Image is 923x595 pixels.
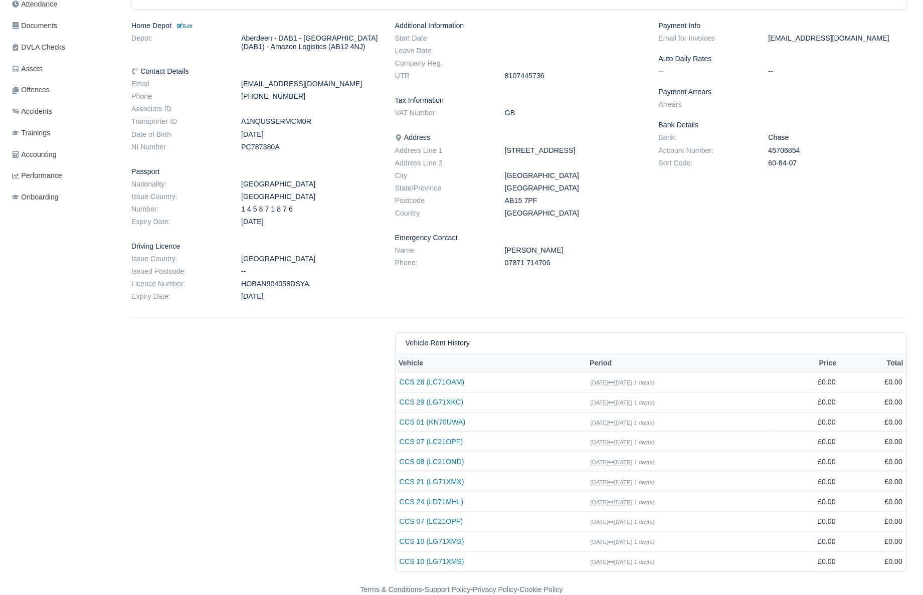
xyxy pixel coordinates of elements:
a: Trainings [8,123,119,143]
dt: State/Province [388,184,497,192]
td: £0.00 [773,551,839,571]
dt: Nationality: [124,180,234,188]
small: [DATE] [DATE] [591,400,632,406]
a: CCS 21 (LG71XMX) [400,476,583,488]
td: £0.00 [840,452,906,472]
td: £0.00 [840,412,906,432]
dt: Associate ID [124,105,234,113]
span: Documents [12,20,57,32]
h6: Contact Details [131,67,380,76]
a: Offences [8,80,119,100]
dt: Issued Postcode: [124,267,234,276]
a: Assets [8,59,119,79]
a: Support Policy [425,585,471,593]
dt: Arrears [651,100,761,109]
dd: [GEOGRAPHIC_DATA] [234,180,388,188]
a: Terms & Conditions [360,585,422,593]
small: [DATE] [DATE] [591,379,632,386]
small: 1 day(s) [634,459,655,465]
small: [DATE] [DATE] [591,420,632,426]
dt: Address Line 1 [388,146,497,155]
h6: Home Depot [131,22,380,30]
a: Onboarding [8,187,119,207]
dd: A1NQUSSERMCM0R [234,117,388,126]
dd: [GEOGRAPHIC_DATA] [497,209,651,218]
span: Accidents [12,106,52,117]
dd: GB [497,109,651,117]
dt: Number: [124,205,234,214]
td: £0.00 [773,372,839,392]
td: £0.00 [773,392,839,412]
small: 1 day(s) [634,479,655,485]
td: £0.00 [840,392,906,412]
dt: Phone [124,92,234,101]
a: CCS 07 (LC21OPF) [400,436,583,448]
dd: Aberdeen - DAB1 - [GEOGRAPHIC_DATA] (DAB1) - Amazon Logistics (AB12 4NJ) [234,34,388,51]
small: 1 day(s) [634,559,655,565]
h6: Payment Info [658,22,907,30]
span: Trainings [12,127,50,139]
small: Edit [175,23,193,29]
dd: [GEOGRAPHIC_DATA] [234,192,388,201]
a: Performance [8,166,119,185]
dd: AB15 7PF [497,196,651,205]
dt: Depot: [124,34,234,51]
dd: [PERSON_NAME] [497,246,651,255]
th: Price [773,354,839,372]
td: £0.00 [773,512,839,532]
dt: -- [651,67,761,76]
small: 1 day(s) [634,499,655,505]
dt: Company Reg. [388,59,497,68]
dd: [GEOGRAPHIC_DATA] [497,171,651,180]
th: Total [840,354,906,372]
a: CCS 10 (LG71XMS) [400,536,583,547]
td: £0.00 [840,492,906,512]
small: [DATE] [DATE] [591,439,632,446]
dt: Start Date [388,34,497,43]
dt: Issue Country: [124,192,234,201]
small: [DATE] [DATE] [591,499,632,506]
td: £0.00 [773,472,839,492]
a: CCS 24 (LD71MHL) [400,496,583,508]
th: Vehicle [396,354,587,372]
dt: Bank: [651,133,761,142]
dd: [STREET_ADDRESS] [497,146,651,155]
dd: [DATE] [234,130,388,139]
h6: Bank Details [658,121,907,129]
a: Accounting [8,145,119,164]
h6: Tax Information [395,96,644,105]
dt: NI Number [124,143,234,151]
a: Cookie Policy [519,585,563,593]
a: CCS 29 (LG71XKC) [400,396,583,408]
dt: Licence Number: [124,280,234,288]
small: 1 day(s) [634,439,655,445]
dt: Country [388,209,497,218]
dd: [GEOGRAPHIC_DATA] [234,255,388,263]
span: DVLA Checks [12,42,65,53]
dd: PC787380A [234,143,388,151]
dd: [PHONE_NUMBER] [234,92,388,101]
dt: UTR [388,72,497,80]
dd: 1 4 5 8 7 1 8 7 6 [234,205,388,214]
dd: 45706854 [761,146,914,155]
small: 1 day(s) [634,539,655,545]
span: Onboarding [12,191,59,203]
iframe: Chat Widget [873,547,923,595]
h6: Address [395,133,644,142]
small: [DATE] [DATE] [591,479,632,486]
a: Documents [8,16,119,36]
dd: 8107445736 [497,72,651,80]
dt: Address Line 2 [388,159,497,167]
dd: 07871 714706 [497,259,651,267]
dt: Account Number: [651,146,761,155]
a: Edit [175,22,193,30]
small: 1 day(s) [634,379,655,385]
dd: [GEOGRAPHIC_DATA] [497,184,651,192]
small: [DATE] [DATE] [591,459,632,466]
td: £0.00 [840,372,906,392]
dt: Expiry Date: [124,218,234,226]
dt: VAT Number [388,109,497,117]
a: Accidents [8,102,119,121]
td: £0.00 [840,532,906,552]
